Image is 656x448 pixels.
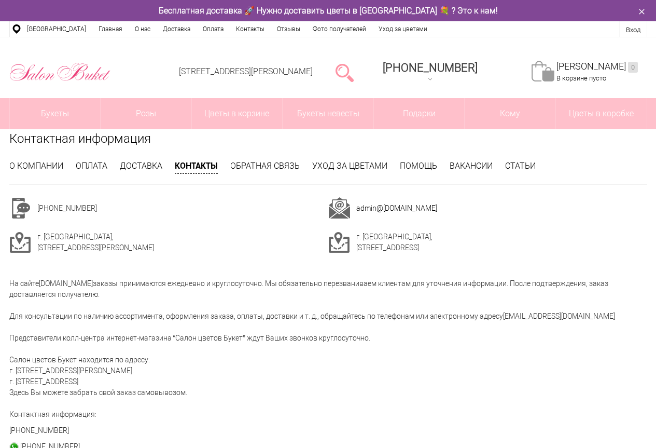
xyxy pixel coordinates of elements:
[9,161,63,171] a: О компании
[626,26,640,34] a: Вход
[374,98,465,129] a: Подарки
[10,98,101,129] a: Букеты
[2,5,655,16] div: Бесплатная доставка 🚀 Нужно доставить цветы в [GEOGRAPHIC_DATA] 💐 ? Это к нам!
[356,204,376,212] a: admin
[505,161,536,171] a: Статьи
[450,161,493,171] a: Вакансии
[383,61,478,74] span: [PHONE_NUMBER]
[9,232,31,253] img: cont3.png
[179,66,313,76] a: [STREET_ADDRESS][PERSON_NAME]
[101,98,191,129] a: Розы
[37,232,328,253] td: г. [GEOGRAPHIC_DATA], [STREET_ADDRESS][PERSON_NAME]
[400,161,437,171] a: Помощь
[21,21,92,37] a: [GEOGRAPHIC_DATA]
[628,62,638,73] ins: 0
[192,98,283,129] a: Цветы в корзине
[39,279,93,288] a: [DOMAIN_NAME]
[328,232,350,253] img: cont3.png
[76,161,107,171] a: Оплата
[9,129,647,148] h1: Контактная информация
[328,197,350,219] img: cont2.png
[556,98,647,129] a: Цветы в коробке
[503,312,615,320] a: [EMAIL_ADDRESS][DOMAIN_NAME]
[372,21,434,37] a: Уход за цветами
[197,21,230,37] a: Оплата
[230,161,300,171] a: Обратная связь
[230,21,271,37] a: Контакты
[175,160,218,174] a: Контакты
[556,74,606,82] span: В корзине пусто
[306,21,372,37] a: Фото получателей
[120,161,162,171] a: Доставка
[283,98,373,129] a: Букеты невесты
[465,98,555,129] span: Кому
[9,61,111,84] img: Цветы Нижний Новгород
[92,21,129,37] a: Главная
[356,232,647,253] td: г. [GEOGRAPHIC_DATA], [STREET_ADDRESS]
[9,197,31,219] img: cont1.png
[37,197,328,219] td: [PHONE_NUMBER]
[556,61,638,73] a: [PERSON_NAME]
[9,409,647,420] p: Контактная информация:
[376,58,484,87] a: [PHONE_NUMBER]
[312,161,387,171] a: Уход за цветами
[9,426,69,435] a: [PHONE_NUMBER]
[129,21,157,37] a: О нас
[157,21,197,37] a: Доставка
[271,21,306,37] a: Отзывы
[376,204,437,212] a: @[DOMAIN_NAME]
